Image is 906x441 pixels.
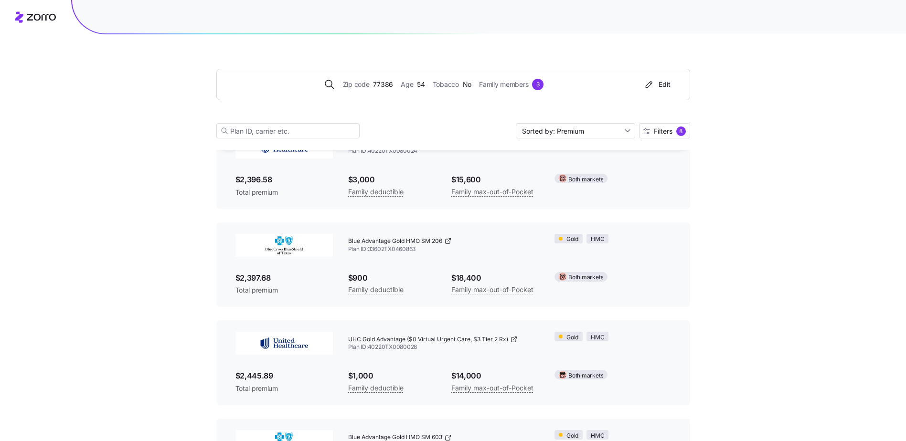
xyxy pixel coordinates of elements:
[516,123,635,138] input: Sort by
[451,370,539,382] span: $14,000
[451,284,533,295] span: Family max-out-of-Pocket
[417,79,425,90] span: 54
[568,273,603,282] span: Both markets
[235,272,333,284] span: $2,397.68
[654,128,672,135] span: Filters
[451,382,533,394] span: Family max-out-of-Pocket
[479,79,528,90] span: Family members
[348,147,540,155] span: Plan ID: 40220TX0080024
[348,284,404,295] span: Family deductible
[451,174,539,186] span: $15,600
[676,126,686,136] div: 8
[235,285,333,295] span: Total premium
[639,123,690,138] button: Filters8
[433,79,459,90] span: Tobacco
[401,79,413,90] span: Age
[348,237,442,245] span: Blue Advantage Gold HMO SM 206
[532,79,544,90] div: 3
[566,431,578,441] span: Gold
[591,235,604,244] span: HMO
[348,186,404,198] span: Family deductible
[216,123,360,138] input: Plan ID, carrier etc.
[640,77,674,92] button: Edit
[235,332,333,355] img: UnitedHealthcare
[348,272,436,284] span: $900
[235,174,333,186] span: $2,396.58
[348,174,436,186] span: $3,000
[235,188,333,197] span: Total premium
[568,371,603,380] span: Both markets
[463,79,471,90] span: No
[643,80,671,89] div: Edit
[348,370,436,382] span: $1,000
[343,79,370,90] span: Zip code
[235,370,333,382] span: $2,445.89
[566,235,578,244] span: Gold
[373,79,393,90] span: 77386
[566,333,578,342] span: Gold
[348,343,540,351] span: Plan ID: 40220TX0080028
[235,234,333,257] img: Blue Cross and Blue Shield of Texas
[451,272,539,284] span: $18,400
[348,336,508,344] span: UHC Gold Advantage ($0 Virtual Urgent Care, $3 Tier 2 Rx)
[591,431,604,441] span: HMO
[348,245,540,253] span: Plan ID: 33602TX0460863
[568,175,603,184] span: Both markets
[591,333,604,342] span: HMO
[235,384,333,393] span: Total premium
[348,382,404,394] span: Family deductible
[451,186,533,198] span: Family max-out-of-Pocket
